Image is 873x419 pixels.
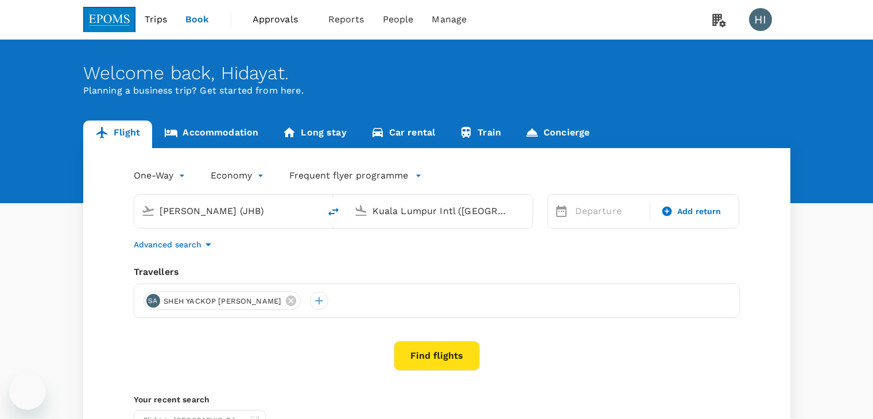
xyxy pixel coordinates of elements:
span: SHEH YACKOP [PERSON_NAME] [157,296,289,307]
p: Your recent search [134,394,740,405]
button: Advanced search [134,238,215,251]
img: EPOMS SDN BHD [83,7,136,32]
span: Trips [145,13,167,26]
span: Manage [432,13,467,26]
button: Open [525,209,527,212]
div: Travellers [134,265,740,279]
p: Departure [575,204,643,218]
a: Train [447,121,513,148]
a: Car rental [359,121,448,148]
a: Accommodation [152,121,270,148]
p: Planning a business trip? Get started from here. [83,84,790,98]
p: Frequent flyer programme [289,169,408,183]
a: Flight [83,121,153,148]
input: Going to [373,202,509,220]
span: Reports [328,13,364,26]
button: Open [312,209,314,212]
div: HI [749,8,772,31]
button: delete [320,198,347,226]
span: People [383,13,414,26]
iframe: Button to launch messaging window [9,373,46,410]
a: Long stay [270,121,358,148]
div: SASHEH YACKOP [PERSON_NAME] [143,292,301,310]
button: Frequent flyer programme [289,169,422,183]
span: Approvals [253,13,310,26]
div: Welcome back , Hidayat . [83,63,790,84]
button: Find flights [394,341,480,371]
p: Advanced search [134,239,201,250]
div: One-Way [134,166,188,185]
span: Book [185,13,209,26]
div: SA [146,294,160,308]
div: Economy [211,166,266,185]
span: Add return [677,205,721,218]
a: Concierge [513,121,602,148]
input: Depart from [160,202,296,220]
